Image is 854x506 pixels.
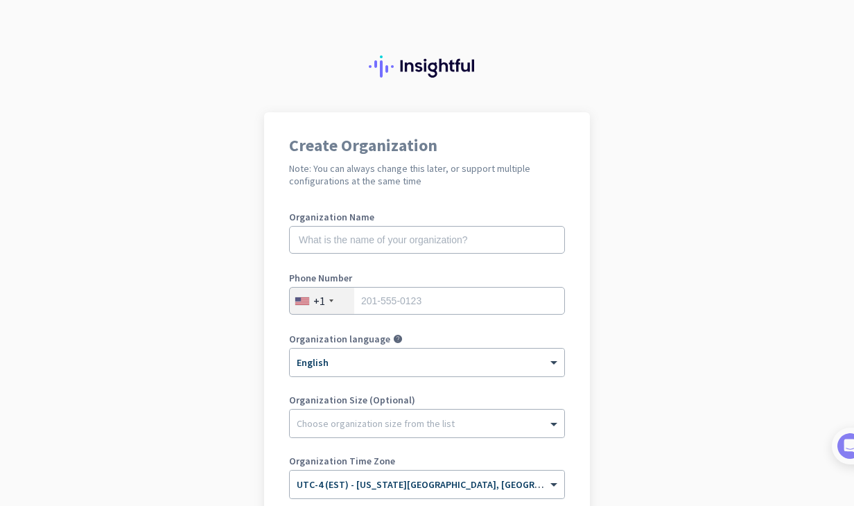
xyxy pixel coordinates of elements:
input: 201-555-0123 [289,287,565,315]
div: +1 [313,294,325,308]
label: Organization language [289,334,390,344]
label: Organization Name [289,212,565,222]
label: Organization Size (Optional) [289,395,565,405]
label: Phone Number [289,273,565,283]
img: Insightful [369,55,485,78]
h2: Note: You can always change this later, or support multiple configurations at the same time [289,162,565,187]
i: help [393,334,403,344]
h1: Create Organization [289,137,565,154]
label: Organization Time Zone [289,456,565,466]
input: What is the name of your organization? [289,226,565,254]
